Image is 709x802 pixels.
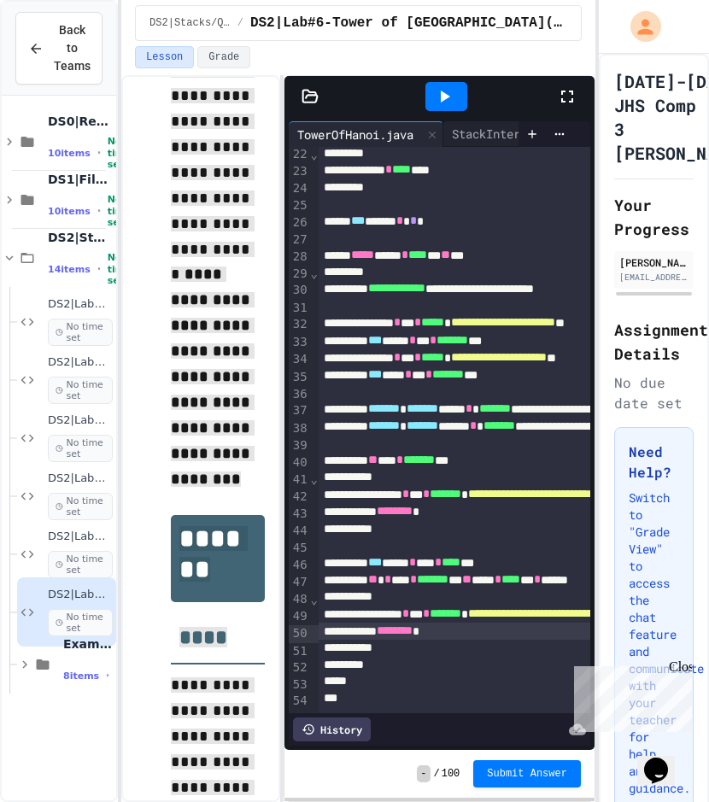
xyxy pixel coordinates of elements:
span: • [106,669,109,682]
button: Submit Answer [473,760,581,787]
span: Fold line [310,472,319,486]
span: DS2|Stacks/Queues [48,230,113,245]
span: No time set [108,252,132,286]
div: 22 [289,146,310,163]
div: 32 [289,316,310,333]
span: DS2|Lab#6-Tower of Hanoi(Extra Credit) [250,13,567,33]
div: 33 [289,334,310,351]
span: - [417,765,430,782]
span: No time set [48,493,113,520]
div: No due date set [614,372,694,413]
div: 24 [289,180,310,197]
div: 50 [289,625,310,642]
span: / [237,16,243,30]
div: My Account [612,7,665,46]
span: Fold line [310,148,319,161]
div: 26 [289,214,310,231]
span: 100 [442,767,460,781]
div: 42 [289,489,310,506]
div: 29 [289,266,310,283]
div: 43 [289,506,310,523]
div: [EMAIL_ADDRESS][DOMAIN_NAME] [619,271,688,284]
span: DS2|Stacks/Queues [149,16,231,30]
span: DS2|Lab#5-Queue [48,530,113,544]
div: TowerOfHanoi.java [289,126,422,143]
p: Switch to "Grade View" to access the chat feature and communicate with your teacher for help and ... [629,489,679,797]
div: 54 [289,693,310,710]
div: 41 [289,471,310,489]
div: 51 [289,643,310,660]
div: 28 [289,249,310,266]
div: 36 [289,386,310,403]
span: 10 items [48,206,91,217]
span: No time set [48,435,113,462]
span: 10 items [48,148,91,159]
div: History [293,717,371,741]
div: 34 [289,351,310,368]
div: 40 [289,454,310,471]
span: DS1|File IO [48,172,113,187]
div: Chat with us now!Close [7,7,118,108]
h3: Need Help? [629,442,679,483]
span: DS2|Lab#3-Syntax Checker [48,413,113,428]
span: DS2|Lab#4-Stack [48,471,113,486]
button: Back to Teams [15,12,103,85]
div: 25 [289,197,310,214]
button: Lesson [135,46,194,68]
div: 46 [289,557,310,574]
button: Grade [197,46,250,68]
span: 14 items [48,264,91,275]
div: 44 [289,523,310,540]
span: No time set [48,609,113,636]
iframe: chat widget [637,734,692,785]
span: Fold line [310,266,319,280]
span: DS2|Lab#2-Prefix [48,355,113,370]
div: 27 [289,231,310,249]
span: Back to Teams [54,21,91,75]
div: 45 [289,540,310,557]
h2: Assignment Details [614,318,694,366]
span: • [97,146,101,160]
div: 23 [289,163,310,180]
span: No time set [108,136,132,170]
span: • [97,204,101,218]
div: 38 [289,420,310,437]
div: 52 [289,659,310,676]
span: 8 items [63,670,99,682]
div: [PERSON_NAME] [619,255,688,270]
div: 48 [289,591,310,608]
div: 35 [289,369,310,386]
div: 39 [289,437,310,454]
span: • [97,262,101,276]
div: 37 [289,402,310,419]
span: Submit Answer [487,767,567,781]
div: 31 [289,300,310,317]
div: 49 [289,608,310,625]
span: / [434,767,440,781]
div: 53 [289,676,310,694]
h2: Your Progress [614,193,694,241]
span: No time set [48,377,113,404]
span: DS2|Lab#6-Tower of [GEOGRAPHIC_DATA](Extra Credit) [48,588,113,602]
span: Example Labs [63,636,113,652]
div: 30 [289,282,310,299]
span: No time set [48,551,113,578]
div: TowerOfHanoi.java [289,121,443,147]
div: StackInterface.java [443,121,612,147]
iframe: chat widget [567,659,692,732]
span: No time set [48,319,113,346]
div: 47 [289,574,310,591]
span: Fold line [310,593,319,606]
span: DS2|Lab#1-PostFix [48,297,113,312]
span: DS0|Review [48,114,113,129]
div: StackInterface.java [443,125,590,143]
span: No time set [108,194,132,228]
